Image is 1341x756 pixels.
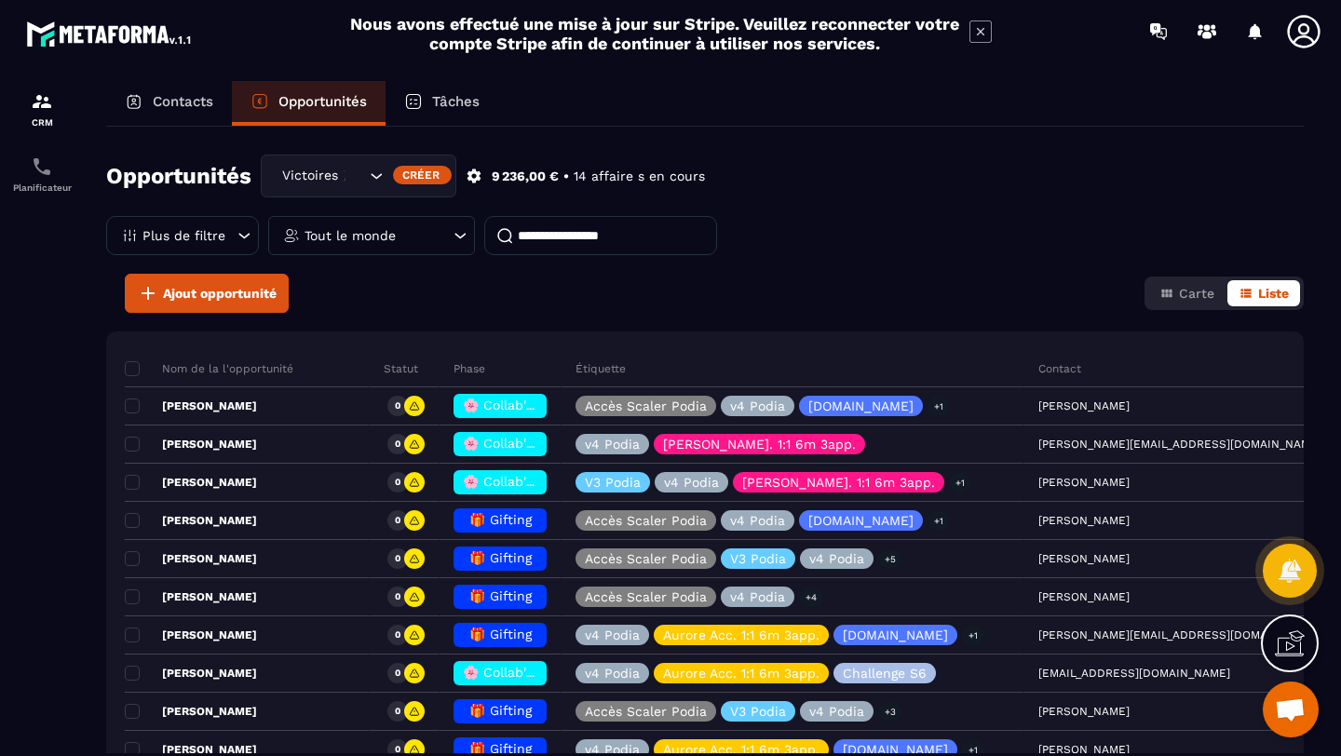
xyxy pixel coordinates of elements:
p: v4 Podia [809,705,864,718]
p: • [563,168,569,185]
p: Plus de filtre [142,229,225,242]
p: Accès Scaler Podia [585,514,707,527]
p: Planificateur [5,182,79,193]
span: 🎁 Gifting [469,512,532,527]
div: Créer [393,166,452,184]
p: 0 [395,590,400,603]
h2: Nous avons effectué une mise à jour sur Stripe. Veuillez reconnecter votre compte Stripe afin de ... [349,14,960,53]
p: v4 Podia [809,552,864,565]
p: [PERSON_NAME] [125,551,257,566]
p: Accès Scaler Podia [585,705,707,718]
span: Victoires 🎉 [278,166,346,186]
input: Search for option [346,166,365,186]
p: [PERSON_NAME] [125,589,257,604]
span: 🎁 Gifting [469,627,532,641]
p: Étiquette [576,361,626,376]
button: Carte [1148,280,1226,306]
p: +1 [949,473,971,493]
span: 🌸 Collab' -1000€ [463,398,576,412]
p: [PERSON_NAME] [125,666,257,681]
a: schedulerschedulerPlanificateur [5,142,79,207]
h2: Opportunités [106,157,251,195]
p: v4 Podia [730,590,785,603]
span: 🎁 Gifting [469,588,532,603]
span: 🌸 Collab' -1000€ [463,665,576,680]
p: [PERSON_NAME]. 1:1 6m 3app. [742,476,935,489]
p: [PERSON_NAME] [125,398,257,413]
p: V3 Podia [730,705,786,718]
img: logo [26,17,194,50]
p: +3 [878,702,902,722]
p: 0 [395,667,400,680]
p: +1 [928,397,950,416]
p: [PERSON_NAME] [125,437,257,452]
p: v4 Podia [730,399,785,412]
img: scheduler [31,155,53,178]
p: +5 [878,549,902,569]
span: 🌸 Collab' -1000€ [463,474,576,489]
p: v4 Podia [585,667,640,680]
a: formationformationCRM [5,76,79,142]
p: v4 Podia [585,438,640,451]
span: 🌸 Collab' -1000€ [463,436,576,451]
p: CRM [5,117,79,128]
div: Search for option [261,155,456,197]
p: Tâches [432,93,480,110]
p: [PERSON_NAME] [125,475,257,490]
span: Carte [1179,286,1214,301]
a: Contacts [106,81,232,126]
p: [DOMAIN_NAME] [843,743,948,756]
p: V3 Podia [585,476,641,489]
button: Ajout opportunité [125,274,289,313]
p: +1 [928,511,950,531]
p: [DOMAIN_NAME] [808,399,914,412]
p: Accès Scaler Podia [585,399,707,412]
p: 0 [395,705,400,718]
p: [PERSON_NAME] [125,628,257,642]
p: 0 [395,628,400,641]
p: 0 [395,476,400,489]
p: [DOMAIN_NAME] [808,514,914,527]
p: 0 [395,438,400,451]
p: +4 [799,587,823,607]
p: Accès Scaler Podia [585,552,707,565]
p: Statut [384,361,418,376]
p: 14 affaire s en cours [574,168,705,185]
p: Contacts [153,93,213,110]
a: Tâches [386,81,498,126]
p: +1 [962,626,984,645]
p: 0 [395,514,400,527]
span: 🎁 Gifting [469,550,532,565]
p: V3 Podia [730,552,786,565]
p: 9 236,00 € [492,168,559,185]
a: Opportunités [232,81,386,126]
p: Aurore Acc. 1:1 6m 3app. [663,667,819,680]
p: Contact [1038,361,1081,376]
a: Ouvrir le chat [1263,682,1319,737]
img: formation [31,90,53,113]
p: v4 Podia [664,476,719,489]
p: 0 [395,743,400,756]
p: Aurore Acc. 1:1 6m 3app. [663,628,819,641]
p: Challenge S6 [843,667,927,680]
span: Ajout opportunité [163,284,277,303]
p: v4 Podia [585,743,640,756]
p: [PERSON_NAME] [125,513,257,528]
button: Liste [1227,280,1300,306]
p: Opportunités [278,93,367,110]
p: [DOMAIN_NAME] [843,628,948,641]
p: v4 Podia [585,628,640,641]
p: Aurore Acc. 1:1 6m 3app. [663,743,819,756]
p: [PERSON_NAME]. 1:1 6m 3app. [663,438,856,451]
p: Accès Scaler Podia [585,590,707,603]
p: 0 [395,399,400,412]
p: Phase [454,361,485,376]
span: Liste [1258,286,1289,301]
p: 0 [395,552,400,565]
span: 🎁 Gifting [469,703,532,718]
p: Tout le monde [305,229,396,242]
p: [PERSON_NAME] [125,704,257,719]
p: Nom de la l'opportunité [125,361,293,376]
span: 🎁 Gifting [469,741,532,756]
p: v4 Podia [730,514,785,527]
